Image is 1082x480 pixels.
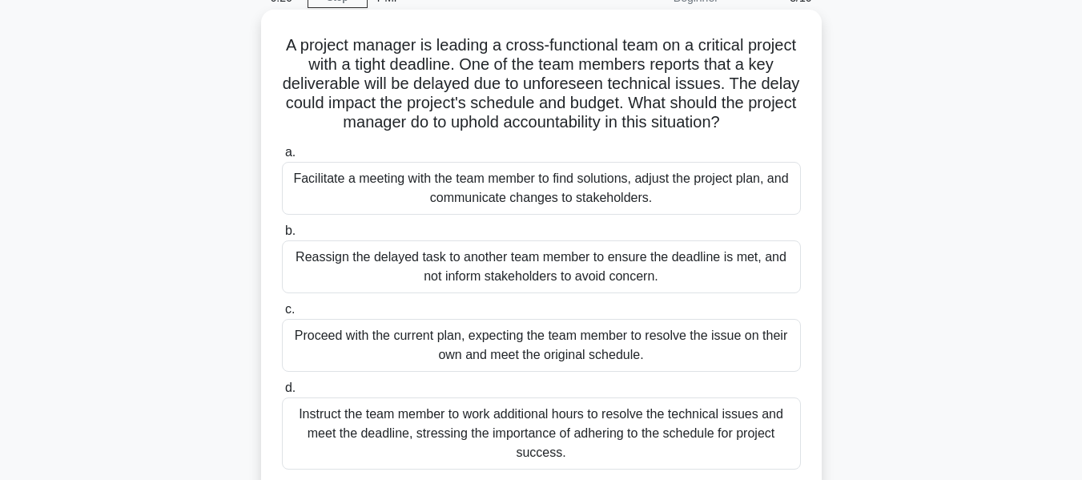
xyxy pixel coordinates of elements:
[285,224,296,237] span: b.
[285,381,296,394] span: d.
[280,35,802,133] h5: A project manager is leading a cross-functional team on a critical project with a tight deadline....
[282,162,801,215] div: Facilitate a meeting with the team member to find solutions, adjust the project plan, and communi...
[285,145,296,159] span: a.
[282,240,801,293] div: Reassign the delayed task to another team member to ensure the deadline is met, and not inform st...
[282,397,801,470] div: Instruct the team member to work additional hours to resolve the technical issues and meet the de...
[285,302,295,316] span: c.
[282,319,801,372] div: Proceed with the current plan, expecting the team member to resolve the issue on their own and me...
